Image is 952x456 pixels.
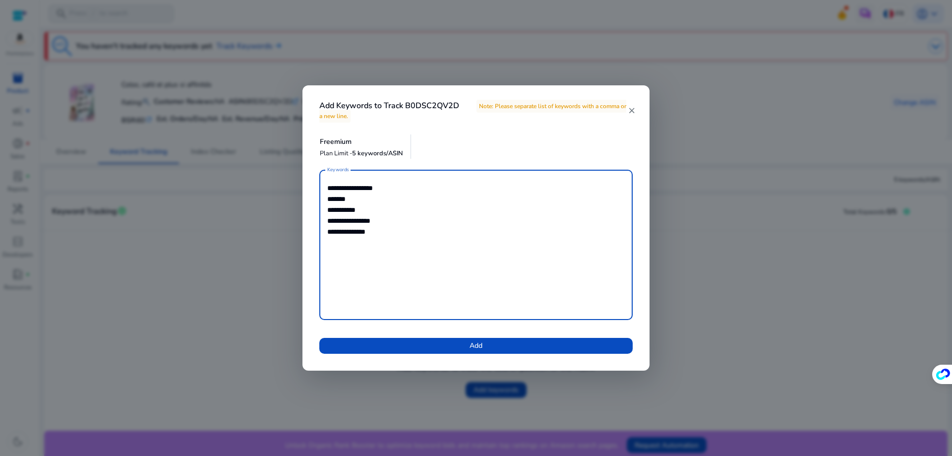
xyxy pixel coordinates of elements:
p: Plan Limit - [320,149,403,158]
h4: Add Keywords to Track B0DSC2QV2D [319,101,628,120]
mat-label: Keywords [327,166,349,173]
span: Add [470,340,482,351]
h5: Freemium [320,138,403,146]
span: 5 keywords/ASIN [352,149,403,158]
span: Note: Please separate list of keywords with a comma or a new line. [319,100,626,122]
button: Add [319,338,633,354]
mat-icon: close [628,106,636,115]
